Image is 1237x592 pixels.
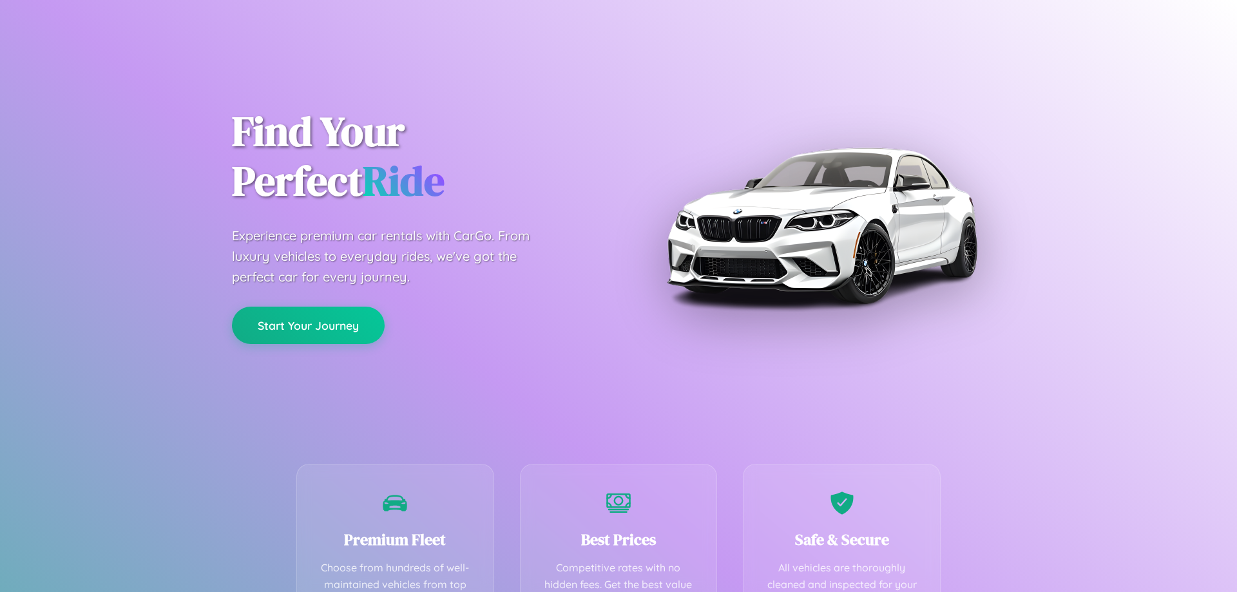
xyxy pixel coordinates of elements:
[316,529,474,550] h3: Premium Fleet
[540,529,698,550] h3: Best Prices
[763,529,921,550] h3: Safe & Secure
[660,64,983,387] img: Premium BMW car rental vehicle
[232,225,554,287] p: Experience premium car rentals with CarGo. From luxury vehicles to everyday rides, we've got the ...
[363,153,445,209] span: Ride
[232,107,599,206] h1: Find Your Perfect
[232,307,385,344] button: Start Your Journey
